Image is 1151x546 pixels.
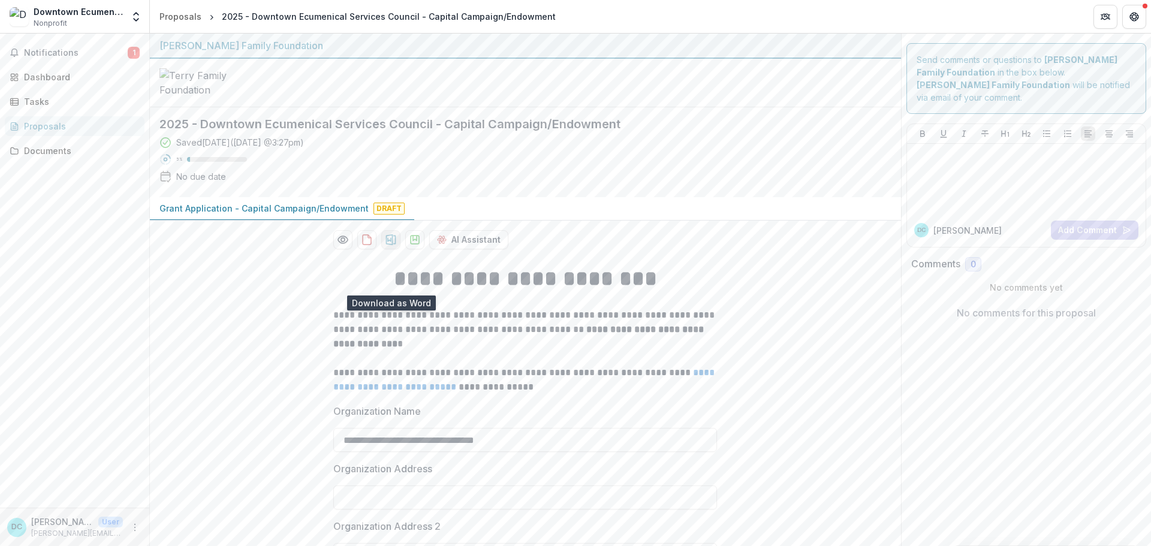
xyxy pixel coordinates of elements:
p: Organization Name [333,404,421,418]
p: No comments for this proposal [957,306,1096,320]
button: download-proposal [405,230,424,249]
p: Organization Address 2 [333,519,441,533]
strong: [PERSON_NAME] Family Foundation [917,80,1070,90]
p: [PERSON_NAME][EMAIL_ADDRESS][PERSON_NAME][DOMAIN_NAME] [31,528,123,539]
div: Send comments or questions to in the box below. will be notified via email of your comment. [906,43,1147,114]
button: download-proposal [357,230,376,249]
button: Add Comment [1051,221,1138,240]
div: Proposals [24,120,135,132]
button: Italicize [957,126,971,141]
h2: 2025 - Downtown Ecumenical Services Council - Capital Campaign/Endowment [159,117,872,131]
p: [PERSON_NAME] [933,224,1002,237]
div: Saved [DATE] ( [DATE] @ 3:27pm ) [176,136,304,149]
button: Open entity switcher [128,5,144,29]
button: AI Assistant [429,230,508,249]
button: Align Right [1122,126,1137,141]
span: Draft [373,203,405,215]
div: Proposals [159,10,201,23]
button: Notifications1 [5,43,144,62]
button: Bold [915,126,930,141]
div: David Clark [917,227,926,233]
p: 5 % [176,155,182,164]
button: download-proposal [381,230,400,249]
button: Preview ea138d5c-7599-4a0d-95f7-506b8f64bb87-0.pdf [333,230,352,249]
div: Downtown Ecumencial Services Council [34,5,123,18]
button: Underline [936,126,951,141]
div: 2025 - Downtown Ecumenical Services Council - Capital Campaign/Endowment [222,10,556,23]
a: Dashboard [5,67,144,87]
img: Downtown Ecumencial Services Council [10,7,29,26]
p: User [98,517,123,527]
div: Tasks [24,95,135,108]
button: Heading 1 [998,126,1013,141]
p: Organization Address [333,461,432,476]
p: [PERSON_NAME] [31,515,94,528]
h2: Comments [911,258,960,270]
img: Terry Family Foundation [159,68,279,97]
button: Strike [978,126,992,141]
button: Get Help [1122,5,1146,29]
button: Partners [1093,5,1117,29]
a: Tasks [5,92,144,111]
button: Align Left [1081,126,1095,141]
p: Grant Application - Capital Campaign/Endowment [159,202,369,215]
p: No comments yet [911,281,1142,294]
button: More [128,520,142,535]
button: Heading 2 [1019,126,1034,141]
button: Ordered List [1060,126,1075,141]
div: [PERSON_NAME] Family Foundation [159,38,891,53]
div: Documents [24,144,135,157]
button: Bullet List [1039,126,1054,141]
a: Proposals [5,116,144,136]
span: Nonprofit [34,18,67,29]
button: Align Center [1102,126,1116,141]
a: Proposals [155,8,206,25]
div: No due date [176,170,226,183]
div: Dashboard [24,71,135,83]
nav: breadcrumb [155,8,561,25]
span: 0 [971,260,976,270]
span: Notifications [24,48,128,58]
a: Documents [5,141,144,161]
div: David Clark [11,523,22,531]
span: 1 [128,47,140,59]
